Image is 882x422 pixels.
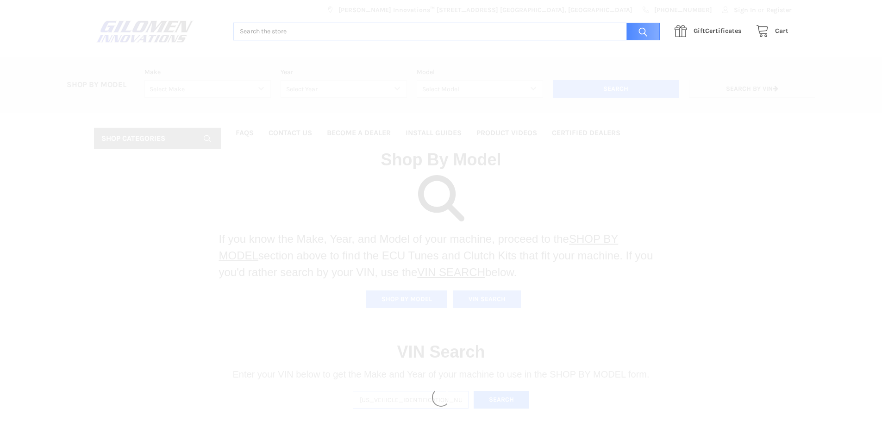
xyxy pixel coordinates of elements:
a: GiftCertificates [669,25,751,37]
a: Cart [751,25,788,37]
span: Cart [775,27,788,35]
span: Gift [694,27,705,35]
input: Search the store [233,23,660,41]
input: Search [622,23,660,41]
span: Certificates [694,27,741,35]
